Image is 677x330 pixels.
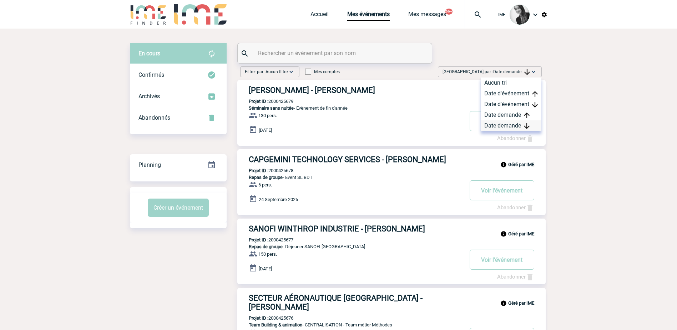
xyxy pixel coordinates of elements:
[249,315,268,321] b: Projet ID :
[445,9,453,15] button: 99+
[497,135,534,141] a: Abandonner
[259,197,298,202] span: 24 Septembre 2025
[138,161,161,168] span: Planning
[508,231,534,236] b: Géré par IME
[237,86,546,95] a: [PERSON_NAME] - [PERSON_NAME]
[249,244,283,249] span: Repas de groupe
[249,175,283,180] span: Repas de groupe
[249,99,268,104] b: Projet ID :
[237,244,463,249] p: - Déjeuner SANOFI [GEOGRAPHIC_DATA]
[130,107,227,129] div: Retrouvez ici tous vos événements annulés
[288,68,295,75] img: baseline_expand_more_white_24dp-b.png
[258,113,277,118] span: 130 pers.
[500,231,507,237] img: info_black_24dp.svg
[130,154,227,175] a: Planning
[130,154,227,176] div: Retrouvez ici tous vos événements organisés par date et état d'avancement
[497,204,534,211] a: Abandonner
[470,180,534,200] button: Voir l'événement
[259,266,272,271] span: [DATE]
[498,12,505,17] span: IME
[305,69,340,74] label: Mes comptes
[470,250,534,270] button: Voir l'événement
[470,111,534,131] button: Voir l'événement
[237,237,293,242] p: 2000425677
[266,69,288,74] span: Aucun filtre
[249,237,268,242] b: Projet ID :
[237,294,546,311] a: SECTEUR AÉRONAUTIQUE [GEOGRAPHIC_DATA] - [PERSON_NAME]
[524,112,530,118] img: arrow_upward.png
[530,68,537,75] img: baseline_expand_more_white_24dp-b.png
[408,11,446,21] a: Mes messages
[481,88,541,99] div: Date d'événement
[237,155,546,164] a: CAPGEMINI TECHNOLOGY SERVICES - [PERSON_NAME]
[237,224,546,233] a: SANOFI WINTHROP INDUSTRIE - [PERSON_NAME]
[138,50,160,57] span: En cours
[310,11,329,21] a: Accueil
[237,99,293,104] p: 2000425679
[249,155,463,164] h3: CAPGEMINI TECHNOLOGY SERVICES - [PERSON_NAME]
[481,120,541,131] div: Date demande
[249,224,463,233] h3: SANOFI WINTHROP INDUSTRIE - [PERSON_NAME]
[532,102,538,107] img: arrow_downward.png
[347,11,390,21] a: Mes événements
[130,4,167,25] img: IME-Finder
[237,168,293,173] p: 2000425678
[481,110,541,120] div: Date demande
[443,68,530,75] span: [GEOGRAPHIC_DATA] par :
[249,294,463,311] h3: SECTEUR AÉRONAUTIQUE [GEOGRAPHIC_DATA] - [PERSON_NAME]
[256,48,415,58] input: Rechercher un événement par son nom
[258,182,272,187] span: 6 pers.
[500,161,507,168] img: info_black_24dp.svg
[138,114,170,121] span: Abandonnés
[237,315,293,321] p: 2000425676
[138,93,160,100] span: Archivés
[130,43,227,64] div: Retrouvez ici tous vos évènements avant confirmation
[249,168,268,173] b: Projet ID :
[493,69,530,74] span: Date demande
[524,69,530,75] img: arrow_downward.png
[532,91,538,97] img: arrow_upward.png
[249,86,463,95] h3: [PERSON_NAME] - [PERSON_NAME]
[249,105,294,111] span: Séminaire sans nuitée
[249,322,302,327] span: Team Building & animation
[245,68,288,75] span: Filtrer par :
[130,86,227,107] div: Retrouvez ici tous les événements que vous avez décidé d'archiver
[237,175,463,180] p: - Event SL BDT
[481,77,541,88] div: Aucun tri
[138,71,164,78] span: Confirmés
[510,5,530,25] img: 101050-0.jpg
[524,123,530,129] img: arrow_downward.png
[259,127,272,133] span: [DATE]
[508,300,534,306] b: Géré par IME
[148,199,209,217] button: Créer un événement
[481,99,541,110] div: Date d'événement
[497,274,534,280] a: Abandonner
[237,105,463,111] p: - Evènement de fin d'année
[508,162,534,167] b: Géré par IME
[237,322,463,327] p: - CENTRALISATION - Team métier Méthodes
[258,251,277,257] span: 150 pers.
[500,300,507,306] img: info_black_24dp.svg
